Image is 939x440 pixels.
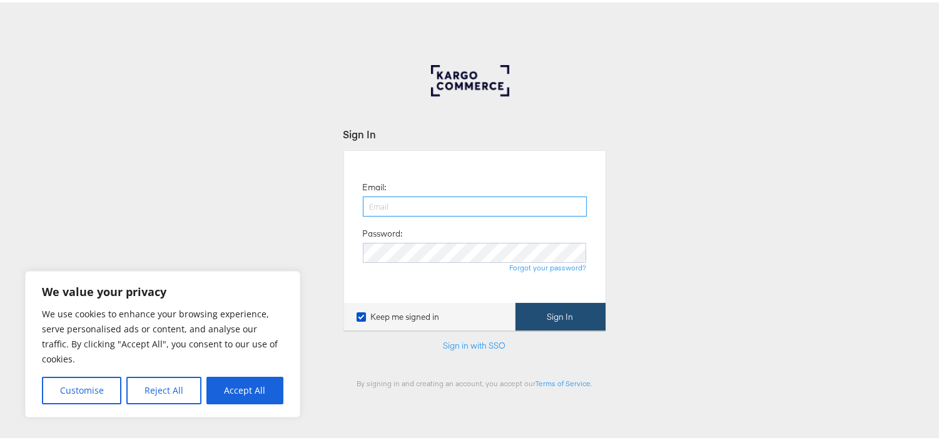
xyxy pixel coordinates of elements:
[42,304,283,364] p: We use cookies to enhance your browsing experience, serve personalised ads or content, and analys...
[363,179,387,191] label: Email:
[363,225,403,237] label: Password:
[515,300,606,329] button: Sign In
[42,374,121,402] button: Customise
[536,376,591,386] a: Terms of Service
[510,260,587,270] a: Forgot your password?
[343,125,606,139] div: Sign In
[357,309,440,320] label: Keep me signed in
[363,194,587,214] input: Email
[126,374,201,402] button: Reject All
[444,337,506,349] a: Sign in with SSO
[25,269,300,415] div: We value your privacy
[42,282,283,297] p: We value your privacy
[206,374,283,402] button: Accept All
[343,376,606,386] div: By signing in and creating an account, you accept our .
